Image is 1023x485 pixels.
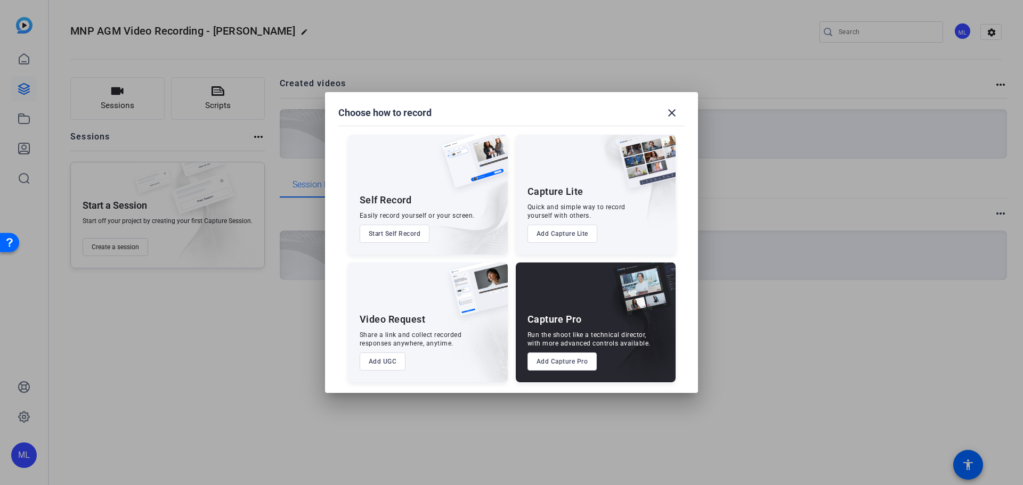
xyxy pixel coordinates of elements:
div: Easily record yourself or your screen. [360,211,475,220]
div: Video Request [360,313,426,326]
img: capture-lite.png [610,135,676,200]
div: Quick and simple way to record yourself with others. [527,203,626,220]
button: Add UGC [360,352,406,371]
div: Run the shoot like a technical director, with more advanced controls available. [527,331,651,348]
img: ugc-content.png [442,262,508,327]
button: Add Capture Pro [527,352,597,371]
div: Share a link and collect recorded responses anywhere, anytime. [360,331,462,348]
h1: Choose how to record [338,106,432,119]
img: embarkstudio-ugc-content.png [446,295,508,382]
div: Capture Lite [527,185,583,198]
div: Self Record [360,194,412,207]
img: embarkstudio-capture-pro.png [597,276,676,382]
img: self-record.png [434,135,508,199]
button: Start Self Record [360,225,430,243]
img: embarkstudio-capture-lite.png [580,135,676,241]
mat-icon: close [665,106,678,119]
img: capture-pro.png [605,262,676,327]
img: embarkstudio-self-record.png [415,158,508,254]
div: Capture Pro [527,313,582,326]
button: Add Capture Lite [527,225,597,243]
